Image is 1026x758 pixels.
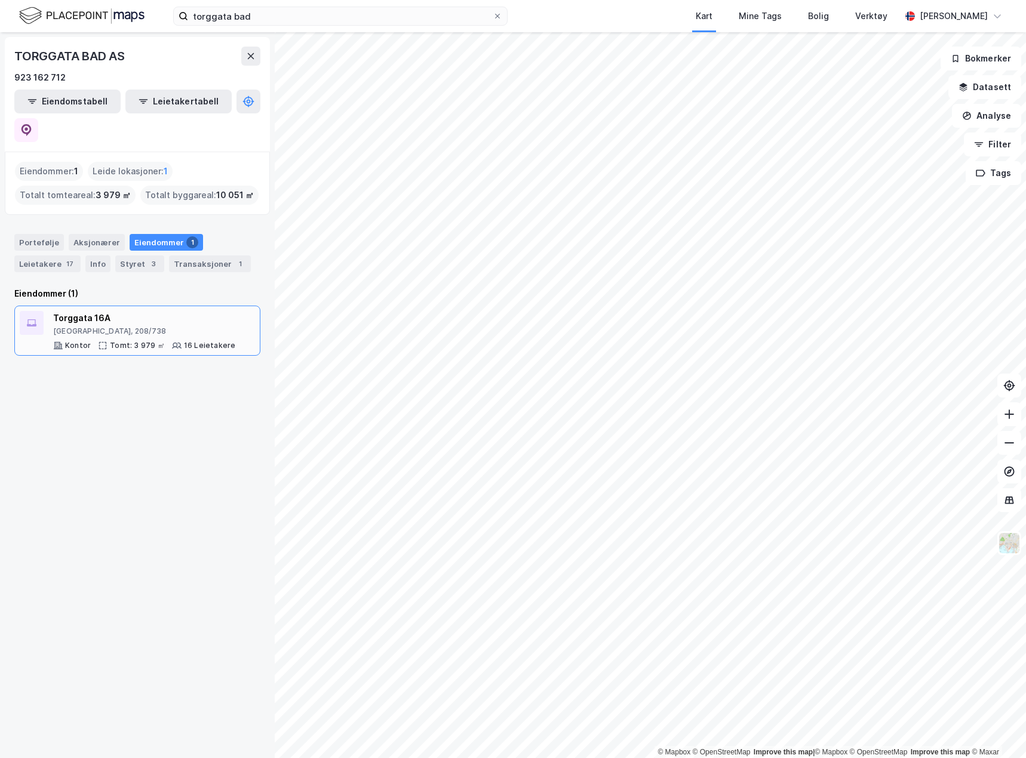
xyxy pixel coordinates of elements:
div: Transaksjoner [169,255,251,272]
a: Mapbox [658,748,690,756]
div: Kontrollprogram for chat [966,701,1026,758]
span: 1 [74,164,78,178]
iframe: Chat Widget [966,701,1026,758]
div: Info [85,255,110,272]
div: Eiendommer (1) [14,286,260,301]
div: Verktøy [855,9,887,23]
div: Tomt: 3 979 ㎡ [110,341,165,350]
div: [GEOGRAPHIC_DATA], 208/738 [53,326,235,336]
img: logo.f888ab2527a4732fd821a326f86c7f29.svg [19,5,145,26]
input: Søk på adresse, matrikkel, gårdeiere, leietakere eller personer [188,7,493,25]
a: Mapbox [815,748,847,756]
span: 3 979 ㎡ [96,188,131,202]
div: Styret [115,255,164,272]
button: Filter [964,133,1021,156]
div: Leide lokasjoner : [88,162,173,181]
a: OpenStreetMap [850,748,908,756]
div: 17 [64,258,76,270]
div: Kart [696,9,712,23]
div: 1 [234,258,246,270]
div: Mine Tags [739,9,782,23]
div: Aksjonærer [69,234,125,251]
div: 16 Leietakere [184,341,236,350]
div: Torggata 16A [53,311,235,325]
img: Z [998,532,1021,554]
button: Eiendomstabell [14,90,121,113]
div: Portefølje [14,234,64,251]
div: 923 162 712 [14,70,66,85]
a: Improve this map [754,748,813,756]
div: 3 [148,258,159,270]
button: Bokmerker [941,47,1021,70]
div: Totalt tomteareal : [15,186,136,205]
div: Kontor [65,341,91,350]
button: Tags [966,161,1021,185]
div: Leietakere [14,255,81,272]
div: TORGGATA BAD AS [14,47,127,66]
div: 1 [186,236,198,248]
a: Improve this map [911,748,970,756]
a: OpenStreetMap [693,748,751,756]
span: 10 051 ㎡ [216,188,254,202]
div: | [658,746,999,758]
div: Eiendommer [130,234,203,251]
button: Analyse [952,104,1021,128]
div: Totalt byggareal : [140,186,259,205]
span: 1 [164,164,168,178]
div: Eiendommer : [15,162,83,181]
div: Bolig [808,9,829,23]
div: [PERSON_NAME] [920,9,988,23]
button: Datasett [948,75,1021,99]
button: Leietakertabell [125,90,232,113]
